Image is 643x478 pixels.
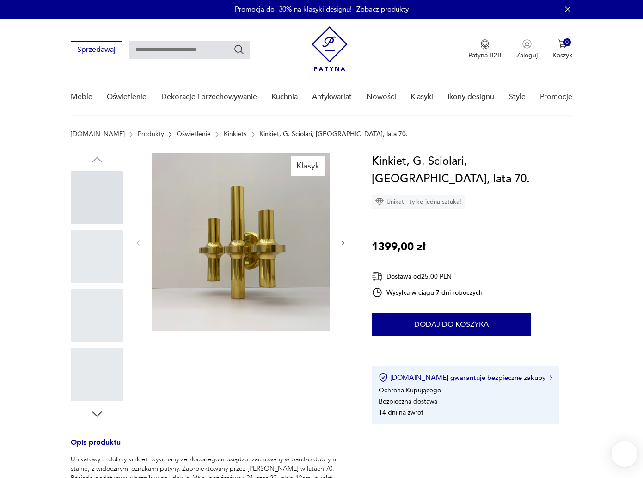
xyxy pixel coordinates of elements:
a: Kuchnia [271,79,298,115]
img: Ikona diamentu [375,198,384,206]
li: Bezpieczna dostawa [379,397,437,406]
a: Oświetlenie [107,79,147,115]
button: 0Koszyk [552,39,572,60]
img: Ikona dostawy [372,271,383,282]
a: Kinkiety [224,130,247,138]
a: Nowości [367,79,396,115]
h1: Kinkiet, G. Sciolari, [GEOGRAPHIC_DATA], lata 70. [372,153,572,188]
iframe: Smartsupp widget button [612,441,637,467]
div: Klasyk [291,156,325,176]
p: Zaloguj [516,51,538,60]
p: Kinkiet, G. Sciolari, [GEOGRAPHIC_DATA], lata 70. [259,130,408,138]
a: Dekoracje i przechowywanie [161,79,257,115]
a: Klasyki [410,79,433,115]
p: Promocja do -30% na klasyki designu! [235,5,352,14]
h3: Opis produktu [71,440,349,455]
div: 0 [563,38,571,46]
div: Wysyłka w ciągu 7 dni roboczych [372,287,483,298]
img: Ikona koszyka [558,39,567,49]
div: Dostawa od 25,00 PLN [372,271,483,282]
li: 14 dni na zwrot [379,408,423,417]
a: Zobacz produkty [356,5,409,14]
p: 1399,00 zł [372,238,425,256]
a: Style [509,79,526,115]
img: Zdjęcie produktu Kinkiet, G. Sciolari, Włochy, lata 70. [152,153,330,331]
a: Ikony designu [447,79,494,115]
button: Sprzedawaj [71,41,122,58]
div: Unikat - tylko jedna sztuka! [372,195,465,209]
img: Ikonka użytkownika [522,39,532,49]
a: [DOMAIN_NAME] [71,130,125,138]
button: Zaloguj [516,39,538,60]
button: Patyna B2B [468,39,502,60]
button: Dodaj do koszyka [372,313,531,336]
a: Meble [71,79,92,115]
a: Produkty [138,130,164,138]
a: Ikona medaluPatyna B2B [468,39,502,60]
a: Oświetlenie [177,130,211,138]
button: Szukaj [233,44,245,55]
p: Koszyk [552,51,572,60]
li: Ochrona Kupującego [379,386,441,395]
p: Patyna B2B [468,51,502,60]
img: Ikona certyfikatu [379,373,388,382]
a: Sprzedawaj [71,47,122,54]
a: Antykwariat [312,79,352,115]
img: Ikona medalu [480,39,490,50]
img: Ikona strzałki w prawo [550,375,552,380]
a: Promocje [540,79,572,115]
button: [DOMAIN_NAME] gwarantuje bezpieczne zakupy [379,373,552,382]
img: Patyna - sklep z meblami i dekoracjami vintage [312,26,348,71]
